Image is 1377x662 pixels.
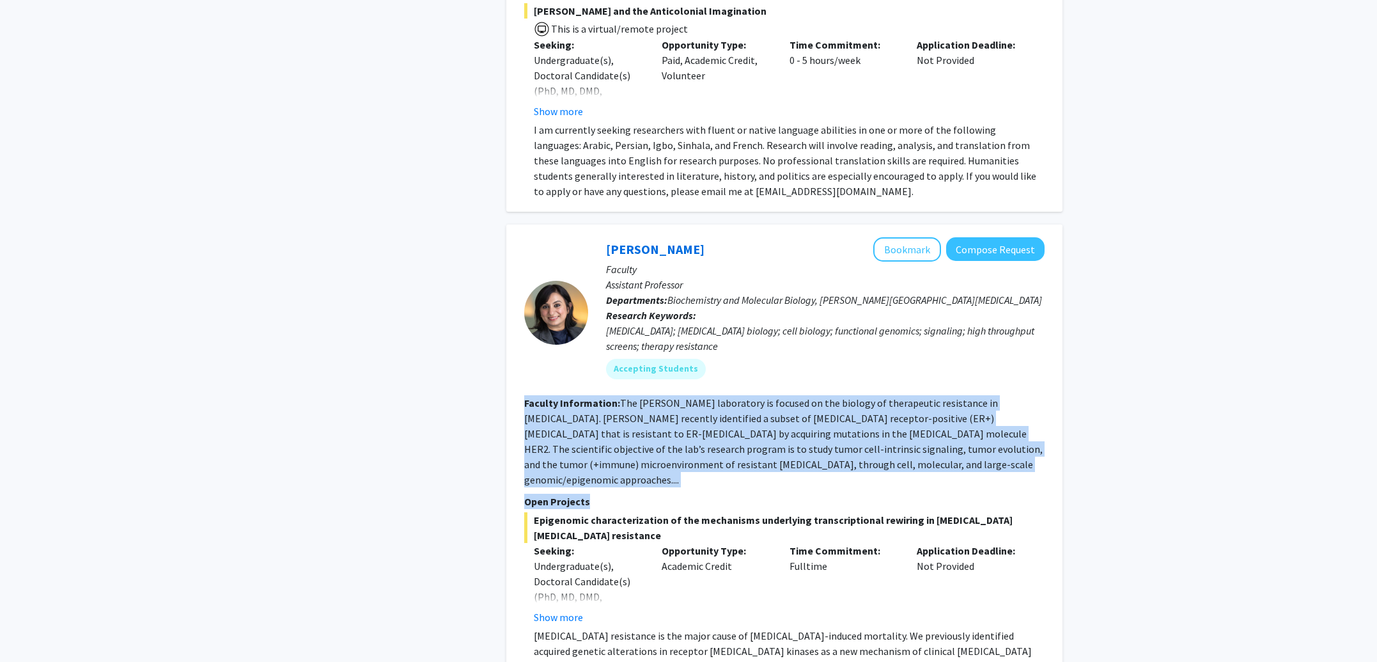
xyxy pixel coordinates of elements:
[662,543,770,558] p: Opportunity Type:
[652,543,780,625] div: Academic Credit
[606,359,706,379] mat-chip: Accepting Students
[667,294,1042,306] span: Biochemistry and Molecular Biology, [PERSON_NAME][GEOGRAPHIC_DATA][MEDICAL_DATA]
[10,604,54,652] iframe: Chat
[606,294,667,306] b: Departments:
[534,37,642,52] p: Seeking:
[907,37,1035,119] div: Not Provided
[606,323,1045,354] div: [MEDICAL_DATA]; [MEDICAL_DATA] biology; cell biology; functional genomics; signaling; high throug...
[917,37,1025,52] p: Application Deadline:
[534,122,1045,199] p: I am currently seeking researchers with fluent or native language abilities in one or more of the...
[550,22,688,35] span: This is a virtual/remote project
[917,543,1025,558] p: Application Deadline:
[524,397,620,409] b: Faculty Information:
[790,543,898,558] p: Time Commitment:
[606,277,1045,292] p: Assistant Professor
[524,397,1043,486] fg-read-more: The [PERSON_NAME] laboratory is focused on the biology of therapeutic resistance in [MEDICAL_DATA...
[524,494,1045,509] p: Open Projects
[606,262,1045,277] p: Faculty
[780,37,908,119] div: 0 - 5 hours/week
[907,543,1035,625] div: Not Provided
[662,37,770,52] p: Opportunity Type:
[534,543,642,558] p: Seeking:
[606,309,696,322] b: Research Keywords:
[780,543,908,625] div: Fulltime
[534,104,583,119] button: Show more
[534,52,642,114] div: Undergraduate(s), Doctoral Candidate(s) (PhD, MD, DMD, PharmD, etc.)
[790,37,898,52] p: Time Commitment:
[534,610,583,625] button: Show more
[606,241,704,257] a: [PERSON_NAME]
[946,237,1045,261] button: Compose Request to Utthara Nayar
[524,3,1045,19] span: [PERSON_NAME] and the Anticolonial Imagination
[524,512,1045,543] span: Epigenomic characterization of the mechanisms underlying transcriptional rewiring in [MEDICAL_DAT...
[652,37,780,119] div: Paid, Academic Credit, Volunteer
[873,237,941,262] button: Add Utthara Nayar to Bookmarks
